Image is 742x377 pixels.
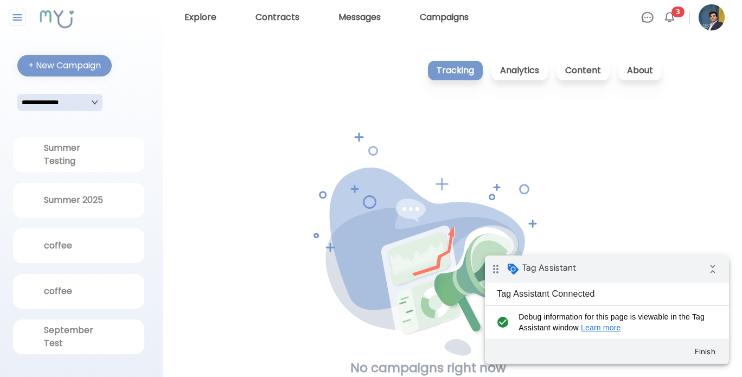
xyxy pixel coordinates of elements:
[699,4,725,30] img: Profile
[428,61,483,80] p: Tracking
[491,61,548,80] p: Analytics
[251,9,304,26] a: Contracts
[314,132,543,359] img: No Campaigns right now
[415,9,473,26] a: Campaigns
[663,11,676,24] img: Bell
[44,324,113,350] div: September Test
[350,359,506,376] h1: No campaigns right now
[180,9,221,26] a: Explore
[671,7,685,17] span: 3
[556,61,610,80] p: Content
[618,61,662,80] p: About
[44,194,113,207] div: Summer 2025
[17,55,112,76] button: + New Campaign
[44,285,113,298] div: coffee
[334,9,385,26] a: Messages
[28,59,101,72] div: + New Campaign
[201,86,240,106] button: Finish
[217,3,239,24] i: Collapse debug badge
[44,142,113,168] div: Summer Testing
[11,11,24,24] img: Close sidebar
[37,7,91,18] span: Tag Assistant
[34,56,226,78] span: Debug information for this page is viewable in the Tag Assistant window
[44,239,113,252] div: coffee
[641,11,654,24] img: Chat
[96,68,136,76] a: Learn more
[9,56,27,78] i: check_circle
